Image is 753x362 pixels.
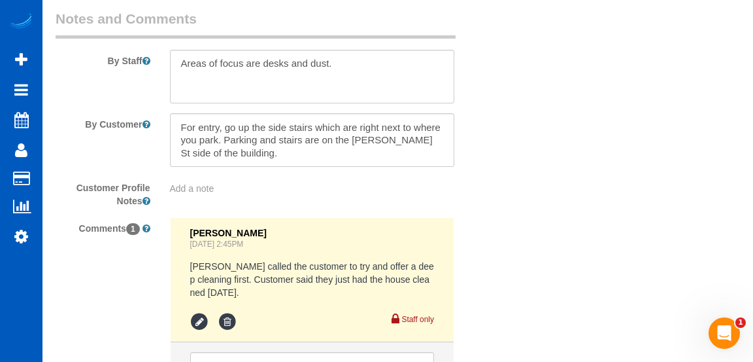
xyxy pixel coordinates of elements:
iframe: Intercom live chat [709,317,740,349]
pre: [PERSON_NAME] called the customer to try and offer a deep cleaning first. Customer said they just... [190,260,434,299]
span: Add a note [170,183,214,194]
label: Customer Profile Notes [46,177,160,208]
small: Staff only [401,315,433,324]
span: [PERSON_NAME] [190,228,267,238]
label: Comments [46,217,160,235]
a: [DATE] 2:45PM [190,240,244,249]
img: Automaid Logo [8,13,34,31]
label: By Staff [46,50,160,67]
span: 1 [126,223,140,235]
legend: Notes and Comments [56,9,456,39]
label: By Customer [46,113,160,131]
span: 1 [735,317,746,328]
